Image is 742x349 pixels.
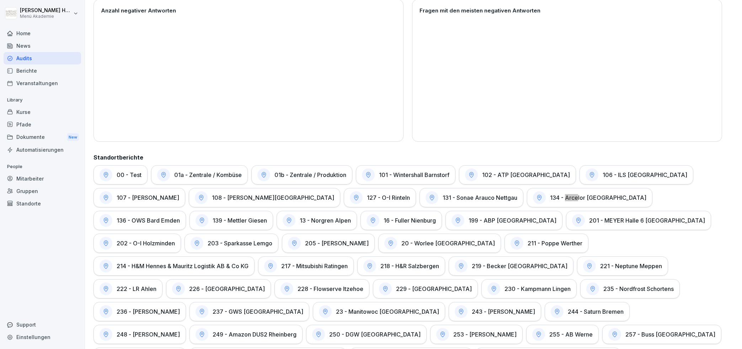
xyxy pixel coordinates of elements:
[101,7,396,15] p: Anzahl negativer Antworten
[4,94,81,106] p: Library
[482,171,570,178] h1: 102 - ATP [GEOGRAPHIC_DATA]
[166,279,271,298] a: 226 - [GEOGRAPHIC_DATA]
[117,217,180,224] h1: 136 - OWS Bard Emden
[94,234,181,253] a: 202 - O-I Holzminden
[505,285,571,292] h1: 230 - Kampmann Lingen
[151,165,248,184] a: 01a - Zentrale / Kombüse
[117,331,180,338] h1: 248 - [PERSON_NAME]
[94,256,255,276] a: 214 - H&M Hennes & Mauritz Logistik AB & Co KG
[213,217,267,224] h1: 139 - Mettler Giesen
[4,318,81,331] div: Support
[4,77,81,89] a: Veranstaltungen
[4,161,81,172] p: People
[4,185,81,197] a: Gruppen
[4,197,81,210] a: Standorte
[94,325,186,344] a: 248 - [PERSON_NAME]
[4,131,81,144] div: Dokumente
[298,285,363,292] h1: 228 - Flowserve Itzehoe
[603,285,674,292] h1: 235 - Nordfrost Schortens
[453,331,517,338] h1: 253 - [PERSON_NAME]
[300,217,351,224] h1: 13 - Norgren Alpen
[277,211,357,230] a: 13 - Norgren Alpen
[313,302,445,321] a: 23 - Manitowoc [GEOGRAPHIC_DATA]
[329,331,421,338] h1: 250 - DGW [GEOGRAPHIC_DATA]
[526,325,599,344] a: 255 - AB Werne
[189,285,265,292] h1: 226 - [GEOGRAPHIC_DATA]
[396,285,472,292] h1: 229 - [GEOGRAPHIC_DATA]
[449,256,573,276] a: 219 - Becker [GEOGRAPHIC_DATA]
[117,262,249,270] h1: 214 - H&M Hennes & Mauritz Logistik AB & Co KG
[274,279,369,298] a: 228 - Flowserve Itzehoe
[20,14,72,19] p: Menü Akademie
[602,325,721,344] a: 257 - Buss [GEOGRAPHIC_DATA]
[577,256,668,276] a: 221 - Neptune Meppen
[305,240,369,247] h1: 205 - [PERSON_NAME]
[589,217,705,224] h1: 201 - MEYER Halle 6 [GEOGRAPHIC_DATA]
[603,171,687,178] h1: 106 - ILS [GEOGRAPHIC_DATA]
[117,308,180,315] h1: 236 - [PERSON_NAME]
[344,188,416,207] a: 127 - O-I Rinteln
[20,7,72,14] p: [PERSON_NAME] Hemken
[378,234,501,253] a: 20 - Worlee [GEOGRAPHIC_DATA]
[449,302,541,321] a: 243 - [PERSON_NAME]
[545,302,630,321] a: 244 - Saturn Bremen
[117,240,175,247] h1: 202 - O-I Holzminden
[4,40,81,52] a: News
[67,133,79,141] div: New
[505,234,588,253] a: 211 - Poppe Werther
[94,188,185,207] a: 107 - [PERSON_NAME]
[4,27,81,40] a: Home
[361,211,442,230] a: 16 - Fuller Nienburg
[94,211,186,230] a: 136 - OWS Bard Emden
[549,331,593,338] h1: 255 - AB Werne
[185,234,278,253] a: 203 - Sparkasse Lemgo
[568,308,624,315] h1: 244 - Saturn Bremen
[373,279,478,298] a: 229 - [GEOGRAPHIC_DATA]
[213,331,297,338] h1: 249 - Amazon DUS2 Rheinberg
[258,256,354,276] a: 217 - Mitsubishi Ratingen
[94,302,186,321] a: 236 - [PERSON_NAME]
[117,285,156,292] h1: 222 - LR Ahlen
[4,118,81,131] a: Pfade
[580,279,680,298] a: 235 - Nordfrost Schortens
[443,194,517,201] h1: 131 - Sonae Arauco Nettgau
[117,171,142,178] h1: 00 - Test
[4,144,81,156] div: Automatisierungen
[550,194,646,201] h1: 134 - Arcelor [GEOGRAPHIC_DATA]
[94,153,722,162] h2: Standortberichte
[420,188,523,207] a: 131 - Sonae Arauco Nettgau
[189,302,309,321] a: 237 - GWS [GEOGRAPHIC_DATA]
[94,165,148,184] a: 00 - Test
[528,240,582,247] h1: 211 - Poppe Werther
[251,165,352,184] a: 01b - Zentrale / Produktion
[4,64,81,77] a: Berichte
[625,331,715,338] h1: 257 - Buss [GEOGRAPHIC_DATA]
[566,211,711,230] a: 201 - MEYER Halle 6 [GEOGRAPHIC_DATA]
[189,211,273,230] a: 139 - Mettler Giesen
[469,217,556,224] h1: 199 - ABP [GEOGRAPHIC_DATA]
[430,325,523,344] a: 253 - [PERSON_NAME]
[4,172,81,185] a: Mitarbeiter
[4,106,81,118] a: Kurse
[4,52,81,64] a: Audits
[208,240,272,247] h1: 203 - Sparkasse Lemgo
[274,171,346,178] h1: 01b - Zentrale / Produktion
[600,262,662,270] h1: 221 - Neptune Meppen
[357,256,445,276] a: 218 - H&R Salzbergen
[401,240,495,247] h1: 20 - Worlee [GEOGRAPHIC_DATA]
[580,165,693,184] a: 106 - ILS [GEOGRAPHIC_DATA]
[212,194,334,201] h1: 108 - [PERSON_NAME][GEOGRAPHIC_DATA]
[384,217,436,224] h1: 16 - Fuller Nienburg
[356,165,455,184] a: 101 - Wintershall Barnstorf
[420,7,715,15] p: Fragen mit den meisten negativen Antworten
[527,188,652,207] a: 134 - Arcelor [GEOGRAPHIC_DATA]
[117,194,179,201] h1: 107 - [PERSON_NAME]
[4,131,81,144] a: DokumenteNew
